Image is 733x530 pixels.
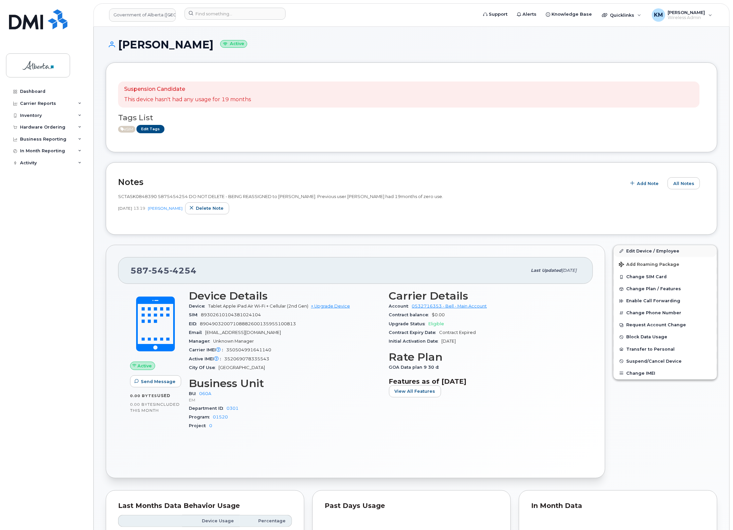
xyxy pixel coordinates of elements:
span: Delete note [196,205,224,211]
span: Send Message [141,378,175,385]
span: included this month [130,402,180,413]
span: used [157,393,170,398]
span: Enable Call Forwarding [626,299,680,304]
button: Change Plan / Features [614,283,717,295]
span: 89049032007108882600135955100813 [200,321,296,326]
a: 060A [199,391,211,396]
span: Project [189,423,209,428]
span: Department ID [189,406,227,411]
button: Block Data Usage [614,331,717,343]
span: BU [189,391,199,396]
th: Percentage [240,515,292,527]
a: 01520 [213,414,228,419]
span: 0.00 Bytes [130,402,155,407]
a: + Upgrade Device [311,304,350,309]
span: Change Plan / Features [626,287,681,292]
span: View All Features [395,388,435,394]
span: [DATE] [442,339,456,344]
p: Suspension Candidate [124,85,251,93]
a: 0532716353 - Bell - Main Account [412,304,487,309]
div: Past Days Usage [325,503,498,509]
span: Add Note [637,180,659,187]
small: Active [220,40,247,48]
span: Initial Activation Date [389,339,442,344]
button: Add Roaming Package [614,257,717,271]
span: [GEOGRAPHIC_DATA] [219,365,265,370]
span: Add Roaming Package [619,262,679,268]
span: Suspend/Cancel Device [626,359,682,364]
span: 0.00 Bytes [130,393,157,398]
div: Last Months Data Behavior Usage [118,503,292,509]
div: In Month Data [531,503,705,509]
button: View All Features [389,385,441,397]
span: Eligible [429,321,444,326]
h3: Device Details [189,290,381,302]
span: All Notes [673,180,694,187]
span: SCTASK0848390 5875454254 DO NOT DELETE - BEING REASSIGNED to [PERSON_NAME]. Previous user [PERSON... [118,194,443,199]
h3: Features as of [DATE] [389,377,581,385]
button: Change SIM Card [614,271,717,283]
a: Edit Device / Employee [614,245,717,257]
h3: Rate Plan [389,351,581,363]
button: Change IMEI [614,367,717,379]
span: Email [189,330,205,335]
button: Enable Call Forwarding [614,295,717,307]
button: Transfer to Personal [614,343,717,355]
p: EM [189,397,381,403]
h3: Business Unit [189,377,381,389]
button: Request Account Change [614,319,717,331]
span: SIM [189,312,201,317]
a: Edit Tags [136,125,164,133]
span: 587 [130,266,197,276]
h3: Tags List [118,114,705,122]
span: Tablet Apple iPad Air Wi-Fi + Cellular (2nd Gen) [208,304,308,309]
span: Contract Expiry Date [389,330,439,335]
button: Delete note [185,202,229,214]
button: Send Message [130,375,181,387]
span: City Of Use [189,365,219,370]
span: 545 [148,266,169,276]
span: [EMAIL_ADDRESS][DOMAIN_NAME] [205,330,281,335]
a: [PERSON_NAME] [148,206,182,211]
span: Active [118,126,135,133]
th: Device Usage [182,515,240,527]
span: [DATE] [118,205,132,211]
span: Upgrade Status [389,321,429,326]
span: Unknown Manager [213,339,254,344]
span: GOA Data plan 9 30 d [389,365,442,370]
p: This device hasn't had any usage for 19 months [124,96,251,104]
span: Carrier IMEI [189,347,226,352]
a: 0 [209,423,212,428]
span: Device [189,304,208,309]
span: Manager [189,339,213,344]
button: Add Note [626,177,664,189]
span: Active IMEI [189,356,224,361]
span: Account [389,304,412,309]
span: $0.00 [432,312,445,317]
span: 350504991641140 [226,347,271,352]
span: Last updated [531,268,562,273]
span: Contract balance [389,312,432,317]
span: 13:19 [133,205,145,211]
button: Suspend/Cancel Device [614,355,717,367]
span: 352069078335543 [224,356,269,361]
h1: [PERSON_NAME] [106,39,717,50]
h3: Carrier Details [389,290,581,302]
span: [DATE] [562,268,577,273]
span: 4254 [169,266,197,276]
h2: Notes [118,177,623,187]
a: 0301 [227,406,239,411]
span: 89302610104381024104 [201,312,261,317]
span: Contract Expired [439,330,476,335]
span: Program [189,414,213,419]
button: Change Phone Number [614,307,717,319]
button: All Notes [668,177,700,189]
span: EID [189,321,200,326]
span: Active [138,363,152,369]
